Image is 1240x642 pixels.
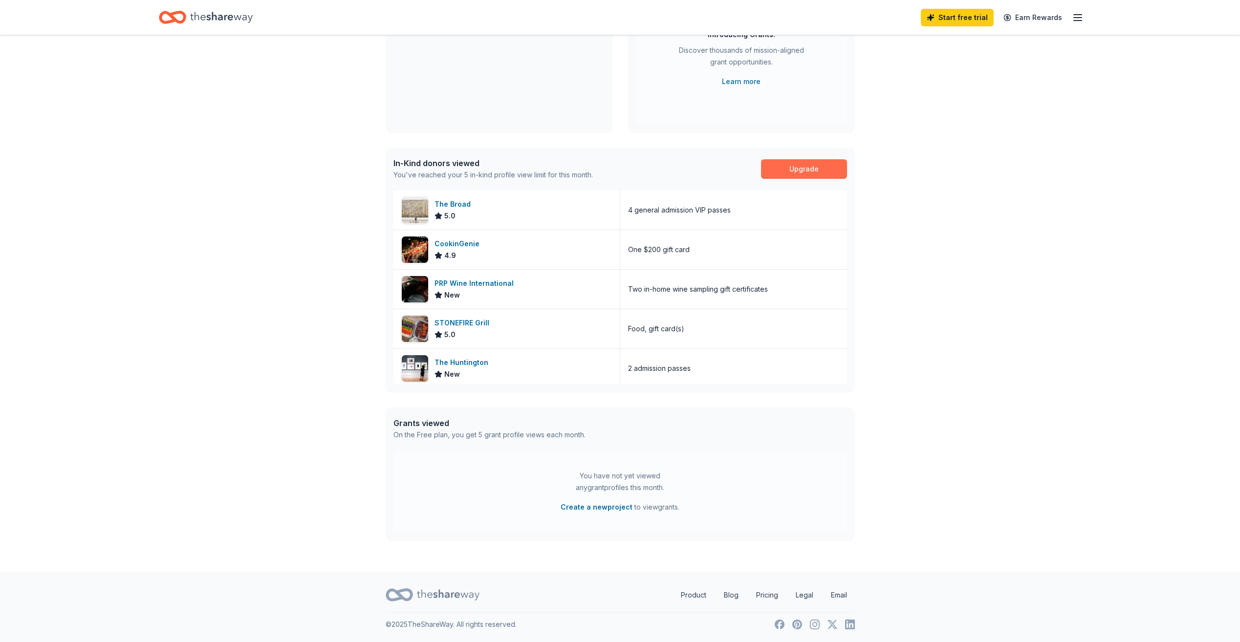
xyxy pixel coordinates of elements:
a: Earn Rewards [998,9,1068,26]
div: CookinGenie [435,238,483,250]
img: Image for The Broad [402,197,428,223]
div: Two in-home wine sampling gift certificates [628,283,768,295]
a: Email [823,585,855,605]
div: The Broad [435,198,475,210]
div: You've reached your 5 in-kind profile view limit for this month. [393,169,593,181]
img: Image for The Huntington [402,355,428,382]
div: Grants viewed [393,417,586,429]
p: © 2025 TheShareWay. All rights reserved. [386,619,517,630]
nav: quick links [673,585,855,605]
span: New [444,368,460,380]
div: 2 admission passes [628,363,691,374]
div: 4 general admission VIP passes [628,204,731,216]
a: Pricing [748,585,786,605]
span: New [444,289,460,301]
div: STONEFIRE Grill [435,317,493,329]
div: PRP Wine International [435,278,518,289]
span: 5.0 [444,210,456,222]
img: Image for STONEFIRE Grill [402,316,428,342]
span: to view grants . [561,501,679,513]
img: Image for CookinGenie [402,236,428,263]
button: Create a newproject [561,501,632,513]
div: You have not yet viewed any grant profiles this month. [559,470,681,493]
div: On the Free plan, you get 5 grant profile views each month. [393,429,586,441]
img: Image for PRP Wine International [402,276,428,302]
a: Learn more [722,76,761,87]
div: The Huntington [435,357,492,368]
span: 5.0 [444,329,456,341]
a: Blog [716,585,746,605]
a: Start free trial [921,9,994,26]
div: Food, gift card(s) [628,323,684,335]
div: Discover thousands of mission-aligned grant opportunities. [675,44,808,72]
a: Upgrade [761,159,847,179]
a: Product [673,585,714,605]
a: Home [159,6,253,29]
div: In-Kind donors viewed [393,157,593,169]
span: 4.9 [444,250,456,261]
a: Legal [788,585,821,605]
div: One $200 gift card [628,244,690,256]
